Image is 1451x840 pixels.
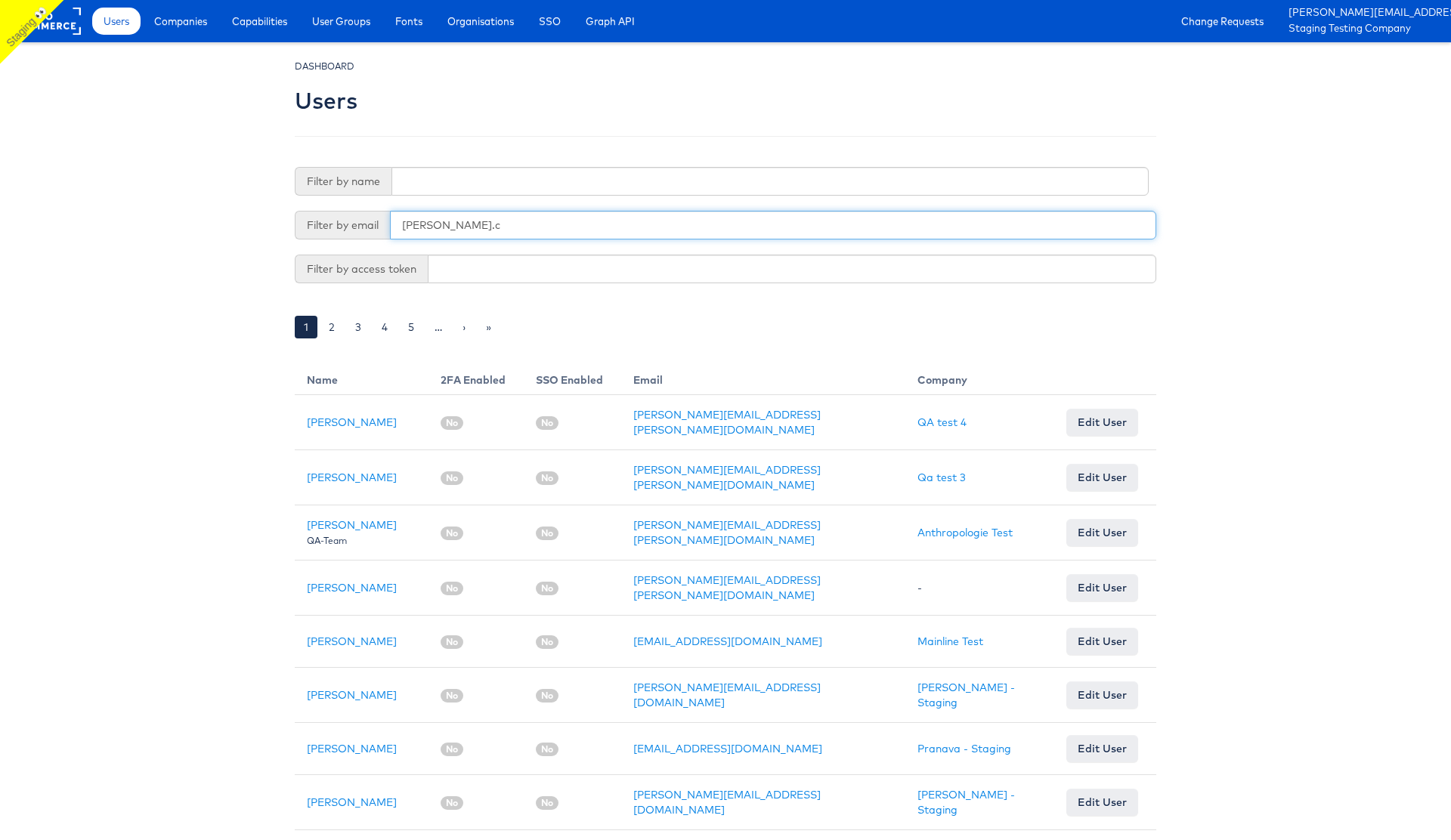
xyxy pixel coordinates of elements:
[441,689,463,703] span: No
[917,788,1015,817] a: [PERSON_NAME] - Staging
[536,471,558,485] span: No
[295,167,391,196] span: Filter by name
[307,471,397,484] a: [PERSON_NAME]
[917,681,1015,709] a: [PERSON_NAME] - Staging
[536,582,558,595] span: No
[307,795,397,809] a: [PERSON_NAME]
[447,14,514,29] span: Organisations
[436,8,525,35] a: Organisations
[441,796,463,810] span: No
[312,14,370,29] span: User Groups
[453,316,475,338] a: ›
[307,535,347,546] small: QA-Team
[373,316,397,338] a: 4
[441,527,463,540] span: No
[307,742,397,755] a: [PERSON_NAME]
[633,573,821,602] a: [PERSON_NAME][EMAIL_ADDRESS][PERSON_NAME][DOMAIN_NAME]
[527,8,572,35] a: SSO
[536,796,558,810] span: No
[1066,464,1138,491] a: Edit User
[633,635,822,648] a: [EMAIL_ADDRESS][DOMAIN_NAME]
[441,635,463,649] span: No
[1066,789,1138,816] a: Edit User
[384,8,434,35] a: Fonts
[905,561,1054,616] td: -
[295,60,354,72] small: DASHBOARD
[621,360,905,395] th: Email
[1066,574,1138,601] a: Edit User
[917,415,967,429] a: QA test 4
[295,255,428,283] span: Filter by access token
[536,743,558,756] span: No
[905,360,1054,395] th: Company
[536,635,558,649] span: No
[536,527,558,540] span: No
[295,211,390,239] span: Filter by email
[307,635,397,648] a: [PERSON_NAME]
[295,360,428,395] th: Name
[441,416,463,430] span: No
[104,14,129,29] span: Users
[633,463,821,492] a: [PERSON_NAME][EMAIL_ADDRESS][PERSON_NAME][DOMAIN_NAME]
[395,14,422,29] span: Fonts
[477,316,500,338] a: »
[633,518,821,547] a: [PERSON_NAME][EMAIL_ADDRESS][PERSON_NAME][DOMAIN_NAME]
[232,14,287,29] span: Capabilities
[536,416,558,430] span: No
[307,688,397,702] a: [PERSON_NAME]
[586,14,635,29] span: Graph API
[633,742,822,755] a: [EMAIL_ADDRESS][DOMAIN_NAME]
[92,8,141,35] a: Users
[307,581,397,594] a: [PERSON_NAME]
[1066,628,1138,655] a: Edit User
[441,743,463,756] span: No
[1066,735,1138,762] a: Edit User
[524,360,621,395] th: SSO Enabled
[917,471,966,484] a: Qa test 3
[295,88,357,113] h2: Users
[399,316,423,338] a: 5
[1066,409,1138,436] a: Edit User
[917,635,983,648] a: Mainline Test
[1066,519,1138,546] a: Edit User
[346,316,370,338] a: 3
[301,8,382,35] a: User Groups
[917,742,1011,755] a: Pranava - Staging
[917,526,1013,539] a: Anthropologie Test
[307,518,397,532] a: [PERSON_NAME]
[1066,681,1138,709] a: Edit User
[441,582,463,595] span: No
[221,8,299,35] a: Capabilities
[441,471,463,485] span: No
[428,360,524,395] th: 2FA Enabled
[154,14,207,29] span: Companies
[633,788,821,817] a: [PERSON_NAME][EMAIL_ADDRESS][DOMAIN_NAME]
[1289,21,1440,37] a: Staging Testing Company
[143,8,218,35] a: Companies
[1289,5,1440,21] a: [PERSON_NAME][EMAIL_ADDRESS][PERSON_NAME][DOMAIN_NAME]
[1170,8,1275,35] a: Change Requests
[536,689,558,703] span: No
[425,316,451,338] a: …
[295,316,317,338] a: 1
[307,415,397,429] a: [PERSON_NAME]
[539,14,561,29] span: SSO
[320,316,344,338] a: 2
[633,408,821,437] a: [PERSON_NAME][EMAIL_ADDRESS][PERSON_NAME][DOMAIN_NAME]
[574,8,646,35] a: Graph API
[633,681,821,709] a: [PERSON_NAME][EMAIL_ADDRESS][DOMAIN_NAME]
